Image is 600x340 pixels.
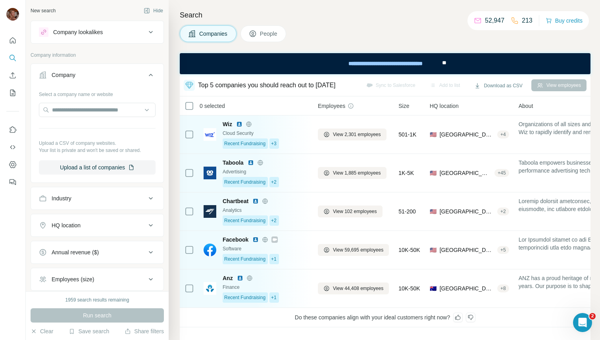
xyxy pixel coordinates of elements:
div: + 45 [494,169,509,177]
p: Upload a CSV of company websites. [39,140,156,147]
span: +2 [271,179,277,186]
div: Company lookalikes [53,28,103,36]
button: Industry [31,189,163,208]
span: 🇺🇸 [430,207,437,215]
h4: Search [180,10,590,21]
div: Industry [52,194,71,202]
button: View 2,301 employees [318,129,387,140]
img: Logo of Anz [204,282,216,295]
div: New search [31,7,56,14]
span: Taboola [223,159,244,167]
div: Advertising [223,168,308,175]
span: 0 selected [200,102,225,110]
button: Upload a list of companies [39,160,156,175]
img: Logo of Wiz [204,128,216,141]
p: Company information [31,52,164,59]
button: Use Surfe API [6,140,19,154]
div: Cloud Security [223,130,308,137]
div: Analytics [223,207,308,214]
button: Feedback [6,175,19,189]
span: +1 [271,255,277,263]
span: [GEOGRAPHIC_DATA] [440,246,494,254]
button: Employees (size) [31,270,163,289]
span: Recent Fundraising [224,255,265,263]
img: Logo of Chartbeat [204,205,216,218]
span: 🇺🇸 [430,131,437,138]
button: Company [31,65,163,88]
span: View 1,885 employees [333,169,381,177]
span: 10K-50K [398,284,420,292]
span: Companies [199,30,228,38]
span: [GEOGRAPHIC_DATA], [US_STATE] [440,169,492,177]
span: +3 [271,140,277,147]
span: Facebook [223,236,248,244]
p: Your list is private and won't be saved or shared. [39,147,156,154]
span: People [260,30,278,38]
button: Company lookalikes [31,23,163,42]
div: Finance [223,284,308,291]
button: Buy credits [546,15,583,26]
img: LinkedIn logo [252,236,259,243]
button: Hide [138,5,169,17]
p: 213 [522,16,533,25]
span: View 102 employees [333,208,377,215]
button: Quick start [6,33,19,48]
button: Save search [69,327,109,335]
span: 51-200 [398,207,416,215]
button: Enrich CSV [6,68,19,83]
div: Select a company name or website [39,88,156,98]
div: + 8 [497,285,509,292]
button: Clear [31,327,53,335]
span: Recent Fundraising [224,179,265,186]
div: HQ location [52,221,81,229]
div: Do these companies align with your ideal customers right now? [180,308,590,327]
div: Employees (size) [52,275,94,283]
div: Software [223,245,308,252]
div: + 5 [497,246,509,254]
div: Top 5 companies you should reach out to [DATE] [198,81,336,90]
span: 🇺🇸 [430,169,437,177]
button: View 1,885 employees [318,167,387,179]
iframe: Banner [180,53,590,74]
button: Search [6,51,19,65]
img: LinkedIn logo [237,275,243,281]
span: Recent Fundraising [224,294,265,301]
span: Anz [223,274,233,282]
span: HQ location [430,102,459,110]
div: Annual revenue ($) [52,248,99,256]
img: Avatar [6,8,19,21]
img: LinkedIn logo [236,121,242,127]
img: Logo of Facebook [204,244,216,256]
span: Chartbeat [223,197,248,205]
button: View 44,408 employees [318,282,389,294]
span: [GEOGRAPHIC_DATA] [440,284,494,292]
span: 501-1K [398,131,416,138]
button: HQ location [31,216,163,235]
span: 🇺🇸 [430,246,437,254]
div: 1959 search results remaining [65,296,129,304]
button: Use Surfe on LinkedIn [6,123,19,137]
span: [GEOGRAPHIC_DATA], [US_STATE] [440,207,494,215]
span: +2 [271,217,277,224]
span: Wiz [223,120,232,128]
span: Recent Fundraising [224,217,265,224]
span: +1 [271,294,277,301]
span: About [519,102,533,110]
div: Company [52,71,75,79]
p: 52,947 [485,16,504,25]
button: Download as CSV [469,80,528,92]
div: + 4 [497,131,509,138]
button: Share filters [125,327,164,335]
iframe: Intercom live chat [573,313,592,332]
span: 10K-50K [398,246,420,254]
span: Size [398,102,409,110]
span: 2 [589,313,596,319]
span: View 59,695 employees [333,246,383,254]
span: Employees [318,102,345,110]
span: [GEOGRAPHIC_DATA], [US_STATE] [440,131,494,138]
span: 1K-5K [398,169,414,177]
button: Dashboard [6,158,19,172]
button: View 59,695 employees [318,244,389,256]
span: View 44,408 employees [333,285,383,292]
